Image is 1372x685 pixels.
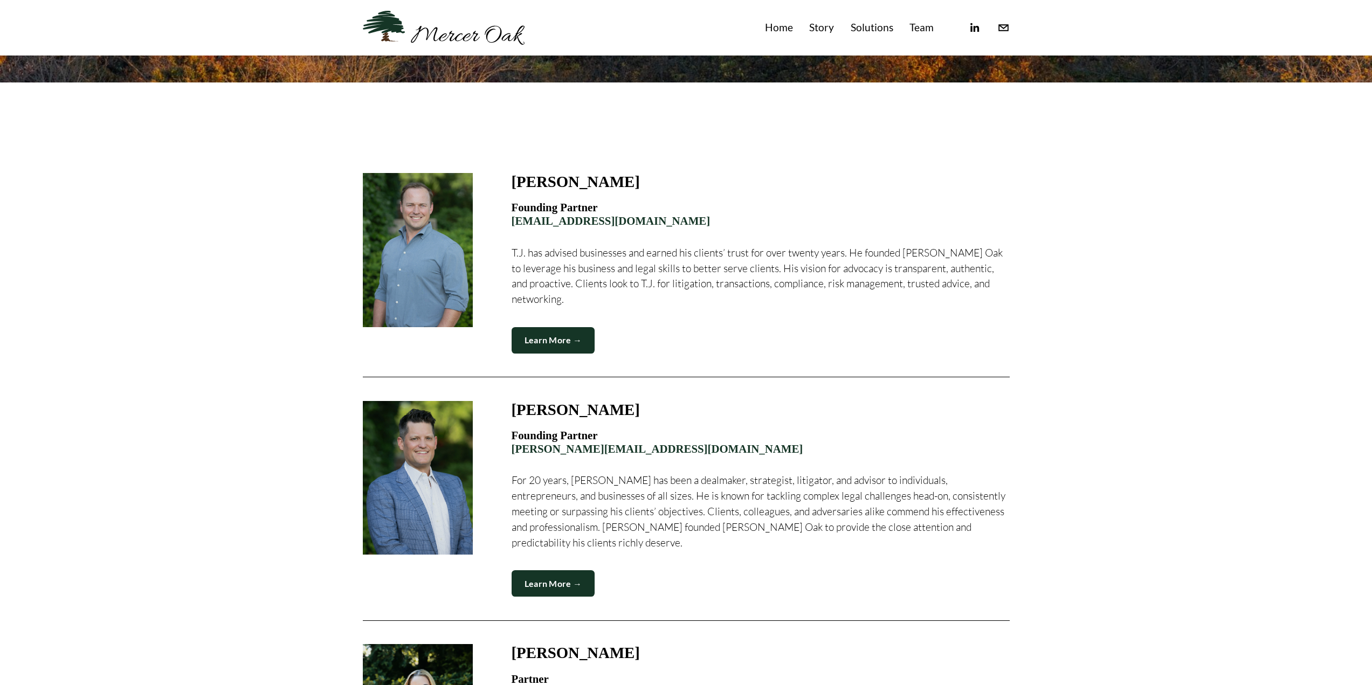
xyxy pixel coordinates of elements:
h3: [PERSON_NAME] [512,401,640,418]
a: [EMAIL_ADDRESS][DOMAIN_NAME] [512,215,711,227]
a: Learn More → [512,570,595,597]
a: [PERSON_NAME][EMAIL_ADDRESS][DOMAIN_NAME] [512,442,803,455]
a: Learn More → [512,327,595,354]
a: Team [909,19,934,37]
h3: [PERSON_NAME] [512,173,640,190]
p: For 20 years, [PERSON_NAME] has been a dealmaker, strategist, litigator, and advisor to individua... [512,473,1010,550]
h4: Founding Partner [512,429,1010,455]
strong: [PERSON_NAME] [512,644,640,661]
a: info@merceroaklaw.com [997,22,1010,34]
a: Home [765,19,793,37]
a: linkedin-unauth [968,22,981,34]
h4: Founding Partner [512,201,1010,227]
a: Solutions [851,19,893,37]
a: Story [809,19,834,37]
p: T.J. has advised businesses and earned his clients’ trust for over twenty years. He founded [PERS... [512,245,1010,307]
